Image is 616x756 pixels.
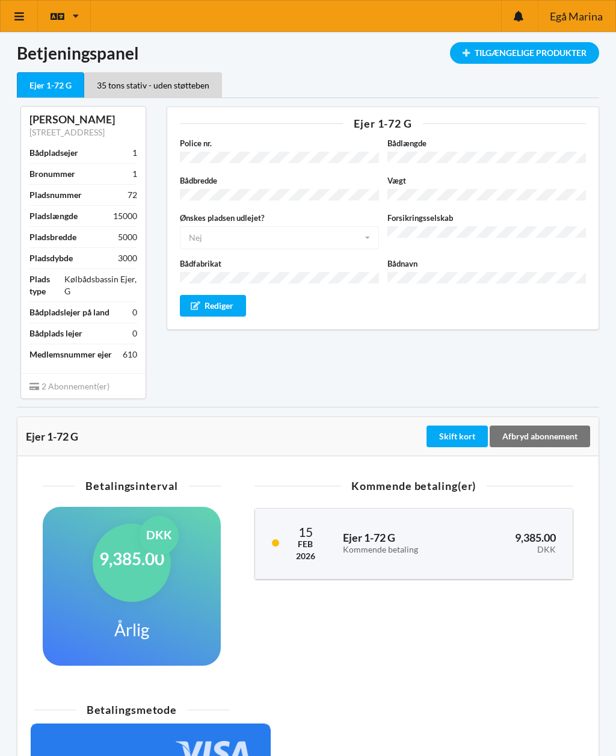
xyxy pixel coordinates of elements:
label: Vægt [387,175,587,187]
div: Rediger [180,295,246,317]
div: 0 [132,306,137,318]
div: Ejer 1-72 G [17,72,84,98]
div: DKK [475,545,556,555]
div: 1 [132,168,137,180]
label: Ønskes pladsen udlejet? [180,212,379,224]
div: Pladsnummer [29,189,82,201]
div: Ejer 1-72 G [180,118,586,129]
div: Pladsdybde [29,252,73,264]
div: Kommende betaling(er) [254,480,573,491]
div: 2026 [296,550,315,562]
div: Betalingsinterval [43,480,221,491]
label: Bådfabrikat [180,258,379,270]
a: [STREET_ADDRESS] [29,127,105,137]
span: Egå Marina [550,11,603,22]
div: Medlemsnummer ejer [29,349,112,361]
h1: Årlig [114,619,149,640]
label: Bådbredde [180,175,379,187]
div: 1 [132,147,137,159]
div: 72 [128,189,137,201]
div: Bådpladslejer på land [29,306,109,318]
div: 5000 [118,231,137,243]
div: Kølbådsbassin Ejer, G [64,273,137,297]
span: 2 Abonnement(er) [29,381,109,391]
div: Tilgængelige Produkter [450,42,599,64]
div: 0 [132,327,137,339]
label: Police nr. [180,137,379,149]
div: Betalingsmetode [34,704,229,715]
div: [PERSON_NAME] [29,113,137,126]
div: Afbryd abonnement [490,426,590,447]
div: 3000 [118,252,137,264]
label: Bådnavn [387,258,587,270]
div: Feb [296,538,315,550]
h3: Ejer 1-72 G [343,531,458,555]
div: Skift kort [427,426,488,447]
label: Bådlængde [387,137,587,149]
div: Plads type [29,273,64,297]
div: Bådpladsejer [29,147,78,159]
h1: 9,385.00 [99,548,164,569]
div: 35 tons stativ - uden støtteben [84,72,222,98]
h1: Betjeningspanel [17,42,599,64]
div: 15 [296,525,315,538]
div: Bådplads lejer [29,327,82,339]
div: 15000 [113,210,137,222]
div: Kommende betaling [343,545,458,555]
div: DKK [140,516,179,555]
h3: 9,385.00 [475,531,556,555]
div: Bronummer [29,168,75,180]
label: Forsikringsselskab [387,212,587,224]
div: 610 [123,349,137,361]
div: Pladslængde [29,210,78,222]
div: Ejer 1-72 G [26,430,424,442]
div: Pladsbredde [29,231,76,243]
